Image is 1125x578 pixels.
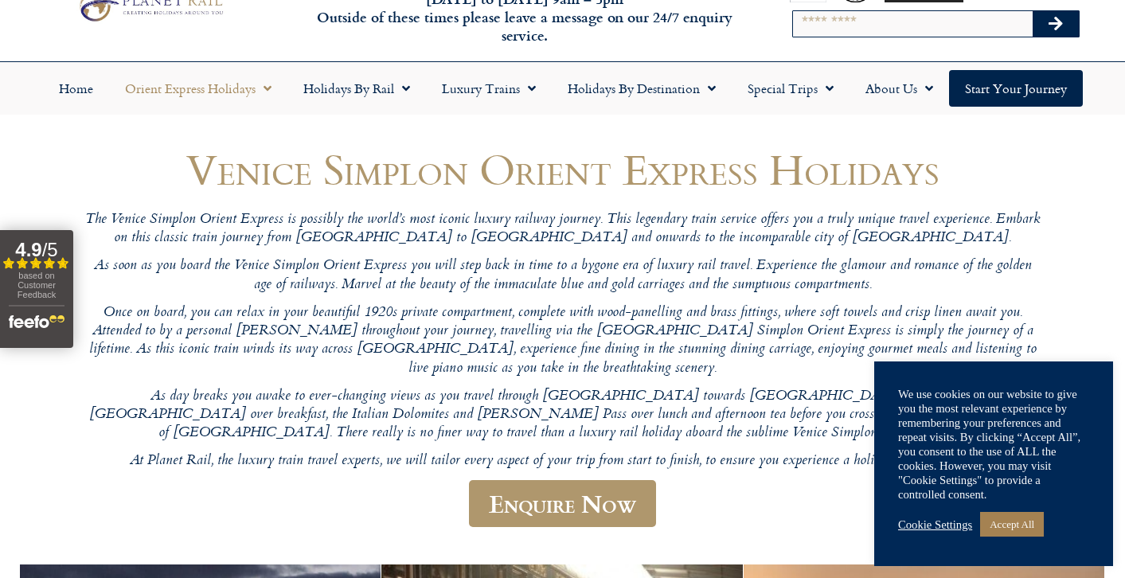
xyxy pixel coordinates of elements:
[8,70,1117,107] nav: Menu
[85,304,1041,378] p: Once on board, you can relax in your beautiful 1920s private compartment, complete with wood-pane...
[732,70,850,107] a: Special Trips
[109,70,287,107] a: Orient Express Holidays
[898,387,1089,502] div: We use cookies on our website to give you the most relevant experience by remembering your prefer...
[43,70,109,107] a: Home
[1033,11,1079,37] button: Search
[898,517,972,532] a: Cookie Settings
[850,70,949,107] a: About Us
[287,70,426,107] a: Holidays by Rail
[980,512,1044,537] a: Accept All
[85,146,1041,193] h1: Venice Simplon Orient Express Holidays
[426,70,552,107] a: Luxury Trains
[85,452,1041,471] p: At Planet Rail, the luxury train travel experts, we will tailor every aspect of your trip from st...
[85,211,1041,248] p: The Venice Simplon Orient Express is possibly the world’s most iconic luxury railway journey. Thi...
[85,388,1041,443] p: As day breaks you awake to ever-changing views as you travel through [GEOGRAPHIC_DATA] towards [G...
[949,70,1083,107] a: Start your Journey
[552,70,732,107] a: Holidays by Destination
[85,257,1041,295] p: As soon as you board the Venice Simplon Orient Express you will step back in time to a bygone era...
[469,480,656,527] a: Enquire Now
